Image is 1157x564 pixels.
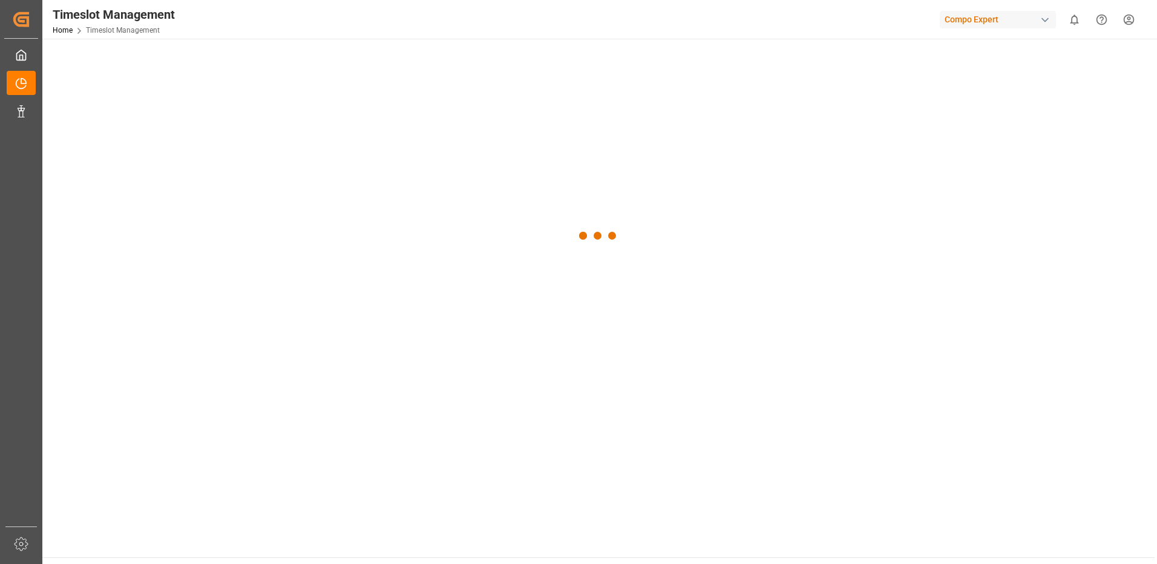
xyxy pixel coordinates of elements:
div: Compo Expert [940,11,1056,28]
div: Timeslot Management [53,5,175,24]
button: Help Center [1088,6,1115,33]
button: Compo Expert [940,8,1061,31]
a: Home [53,26,73,34]
button: show 0 new notifications [1061,6,1088,33]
